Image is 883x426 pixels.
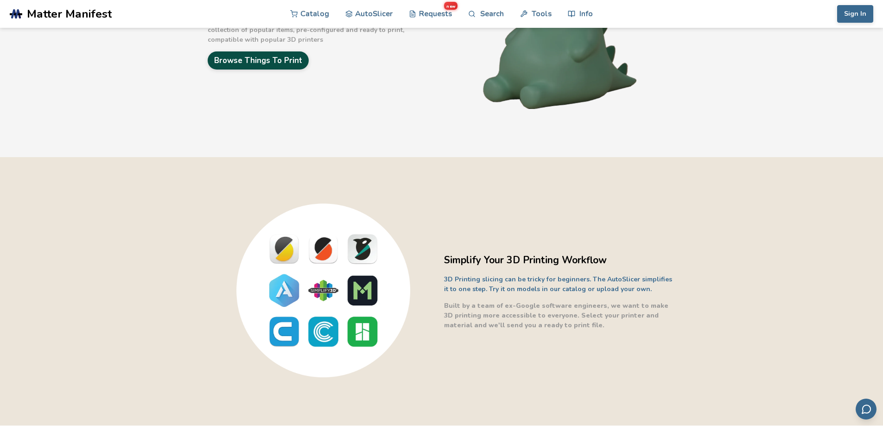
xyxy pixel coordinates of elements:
[444,301,676,330] p: Built by a team of ex-Google software engineers, we want to make 3D printing more accessible to e...
[856,399,877,420] button: Send feedback via email
[444,2,457,10] span: new
[444,274,676,294] p: 3D Printing slicing can be tricky for beginners. The AutoSlicer simplifies it to one step. Try it...
[208,15,439,45] p: 3D Printing made simple - no extra software needed. Explore a collection of popular items, pre-co...
[837,5,873,23] button: Sign In
[27,7,112,20] span: Matter Manifest
[208,51,309,70] a: Browse Things To Print
[444,253,676,267] h2: Simplify Your 3D Printing Workflow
